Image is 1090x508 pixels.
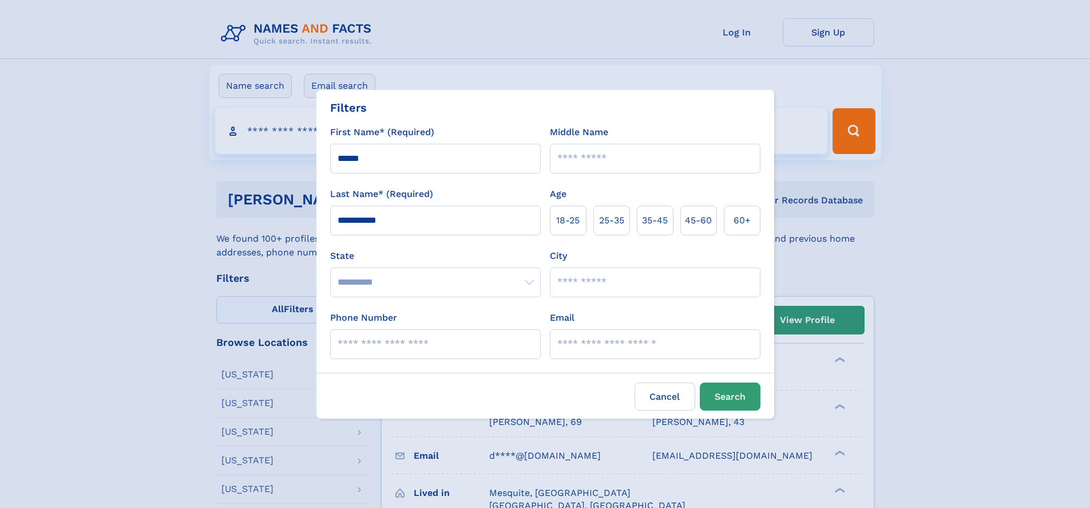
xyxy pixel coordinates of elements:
span: 45‑60 [685,214,712,227]
div: Filters [330,99,367,116]
label: Email [550,311,574,325]
label: First Name* (Required) [330,125,434,139]
label: Age [550,187,566,201]
label: Phone Number [330,311,397,325]
label: State [330,249,541,263]
button: Search [700,383,760,411]
span: 60+ [734,214,751,227]
label: Middle Name [550,125,608,139]
label: City [550,249,567,263]
span: 35‑45 [642,214,668,227]
label: Last Name* (Required) [330,187,433,201]
label: Cancel [635,383,695,411]
span: 18‑25 [556,214,580,227]
span: 25‑35 [599,214,624,227]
